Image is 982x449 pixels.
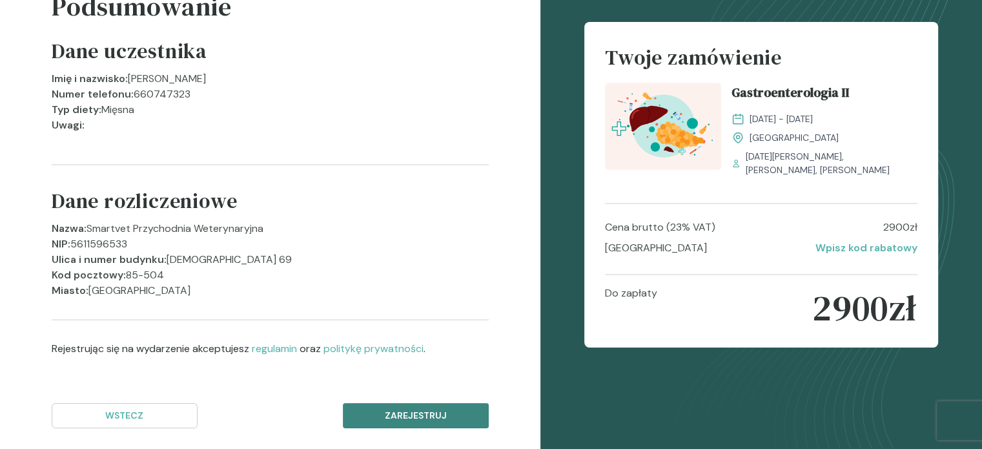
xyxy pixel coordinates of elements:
p: [DEMOGRAPHIC_DATA] 69 [167,252,292,267]
button: Wstecz [52,403,198,428]
p: Wpisz kod rabatowy [815,240,917,256]
h4: Twoje zamówienie [605,43,917,83]
p: Wstecz [63,409,187,423]
p: 2900 zł [883,220,917,235]
a: regulamin [252,342,297,355]
span: [GEOGRAPHIC_DATA] [750,131,839,145]
img: ZxkxEIF3NbkBX8eR_GastroII_T.svg [605,83,721,170]
p: Rejestrując się na wydarzenie akceptujesz oraz . [52,341,489,357]
p: Ulica i numer budynku : [52,252,167,267]
h4: Dane rozliczeniowe [52,186,237,221]
p: 660747323 [134,87,190,102]
p: Numer telefonu : [52,87,134,102]
p: 85-504 [126,267,164,283]
p: Cena brutto (23% VAT) [605,220,715,235]
p: [PERSON_NAME] [128,71,206,87]
p: Do zapłaty [605,286,657,331]
p: Zarejestruj [354,409,478,423]
p: Typ diety : [52,102,101,118]
p: Uwagi : [52,118,85,133]
p: Kod pocztowy : [52,267,126,283]
span: Gastroenterologia II [731,83,849,107]
p: [GEOGRAPHIC_DATA] [88,283,190,298]
p: [GEOGRAPHIC_DATA] [605,240,707,256]
p: NIP : [52,236,70,252]
a: Gastroenterologia II [731,83,917,107]
span: [DATE][PERSON_NAME], [PERSON_NAME], [PERSON_NAME] [746,150,917,177]
p: Smartvet Przychodnia Weterynaryjna [87,221,263,236]
p: Nazwa : [52,221,87,236]
p: Miasto : [52,283,88,298]
button: Zarejestruj [343,403,489,428]
p: 2900 zł [812,286,917,331]
p: Mięsna [101,102,134,118]
span: [DATE] - [DATE] [750,112,813,126]
a: politykę prywatności [323,342,424,355]
p: 5611596533 [70,236,127,252]
p: Imię i nazwisko : [52,71,128,87]
h4: Dane uczestnika [52,36,207,71]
